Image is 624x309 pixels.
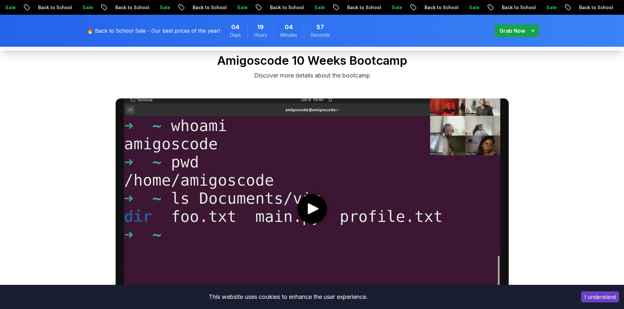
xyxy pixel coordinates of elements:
p: Grab Now [500,27,525,35]
span: 4 Minutes [285,23,293,32]
span: Seconds [311,32,330,38]
span: Hours [254,32,267,38]
div: This website uses cookies to enhance the user experience. [5,290,571,304]
p: Sale [450,4,471,11]
p: Back to School [405,4,450,11]
p: Back to School [560,4,604,11]
button: Accept cookies [581,291,619,302]
span: Days [230,32,241,38]
p: Sale [295,4,316,11]
p: Sale [218,4,239,11]
span: 4 Days [231,23,239,32]
p: Sale [527,4,548,11]
p: Discover more details about the bootcamp [202,71,422,80]
p: Back to School [96,4,141,11]
p: Sale [372,4,393,11]
p: Sale [141,4,161,11]
span: 57 Seconds [316,23,324,32]
p: Back to School [251,4,295,11]
p: Back to School [173,4,218,11]
span: Minutes [280,32,297,38]
p: Back to School [19,4,63,11]
p: Back to School [482,4,527,11]
p: Sale [63,4,84,11]
p: 🔥 Back to School Sale - Our best prices of the year! [87,27,220,35]
p: Back to School [328,4,372,11]
span: 19 Hours [257,23,264,32]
